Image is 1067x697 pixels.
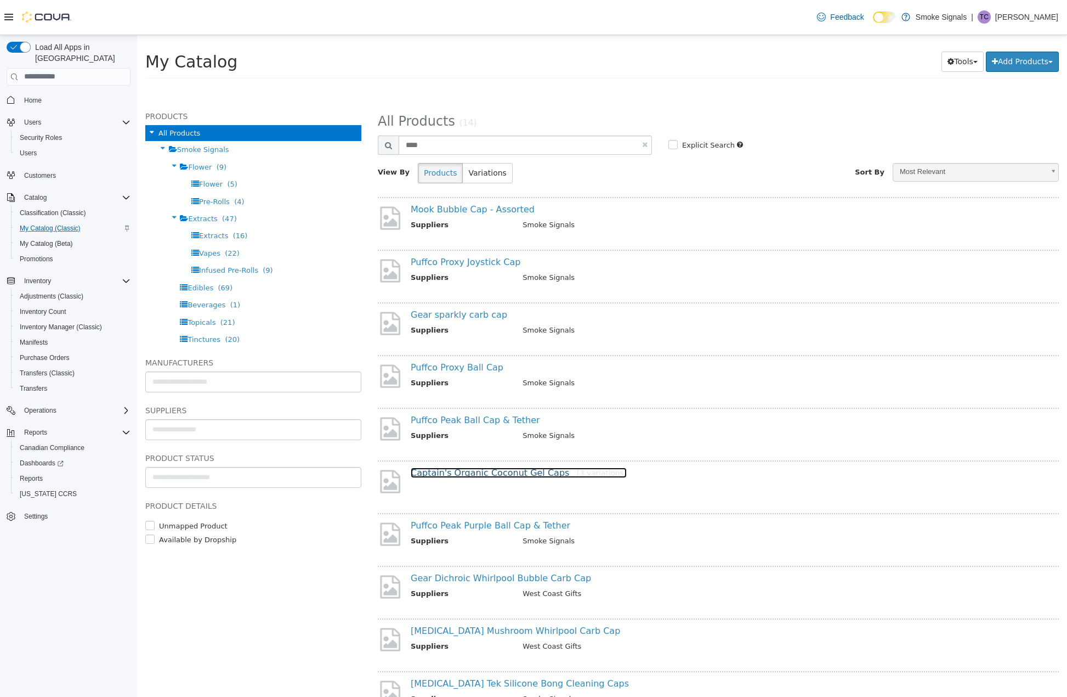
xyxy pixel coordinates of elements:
[241,328,265,355] img: missing-image.png
[15,206,130,220] span: Classification (Classic)
[274,184,377,198] th: Suppliers
[24,277,51,285] span: Inventory
[20,338,48,347] span: Manifests
[15,351,130,364] span: Purchase Orders
[2,508,135,524] button: Settings
[2,425,135,440] button: Reports
[916,10,967,24] p: Smoke Signals
[11,251,135,267] button: Promotions
[274,538,454,548] a: Gear Dichroic Whirlpool Bubble Carb Cap
[8,417,224,430] h5: Product Status
[995,10,1058,24] p: [PERSON_NAME]
[15,472,47,485] a: Reports
[15,290,130,303] span: Adjustments (Classic)
[126,231,135,239] span: (9)
[24,118,41,127] span: Users
[274,606,377,620] th: Suppliers
[377,290,896,303] td: Smoke Signals
[20,191,51,204] button: Catalog
[274,342,377,356] th: Suppliers
[62,162,93,171] span: Pre-Rolls
[377,237,896,251] td: Smoke Signals
[20,307,66,316] span: Inventory Count
[15,305,71,318] a: Inventory Count
[20,459,64,468] span: Dashboards
[11,319,135,335] button: Inventory Manager (Classic)
[377,606,896,620] td: West Coast Gifts
[241,538,265,565] img: missing-image.png
[241,275,265,302] img: missing-image.png
[20,426,130,439] span: Reports
[62,196,91,205] span: Extracts
[96,196,111,205] span: (16)
[322,83,340,93] small: (14)
[274,643,492,654] a: [MEDICAL_DATA] Tek Silicone Bong Cleaning Caps
[241,133,273,141] span: View By
[20,353,70,362] span: Purchase Orders
[24,193,47,202] span: Catalog
[19,499,99,510] label: Available by Dropship
[15,351,74,364] a: Purchase Orders
[274,380,403,390] a: Puffco Peak Ball Cap & Tether
[24,171,56,180] span: Customers
[241,591,265,618] img: missing-image.png
[15,305,130,318] span: Inventory Count
[11,381,135,396] button: Transfers
[15,237,77,250] a: My Catalog (Beta)
[15,321,106,334] a: Inventory Manager (Classic)
[20,255,53,263] span: Promotions
[11,335,135,350] button: Manifests
[15,222,85,235] a: My Catalog (Classic)
[377,501,896,514] td: Smoke Signals
[2,167,135,183] button: Customers
[440,434,490,442] small: [3 variations]
[377,395,896,409] td: Smoke Signals
[20,169,60,182] a: Customers
[11,471,135,486] button: Reports
[20,443,84,452] span: Canadian Compliance
[50,283,78,291] span: Topicals
[377,184,896,198] td: Smoke Signals
[20,369,75,378] span: Transfers (Classic)
[542,105,598,116] label: Explicit Search
[241,644,265,671] img: missing-image.png
[756,128,907,145] span: Most Relevant
[15,147,41,160] a: Users
[20,274,130,288] span: Inventory
[24,428,47,437] span: Reports
[20,94,46,107] a: Home
[88,214,103,222] span: (22)
[15,382,52,395] a: Transfers
[377,553,896,567] td: West Coast Gifts
[24,512,48,521] span: Settings
[971,10,973,24] p: |
[20,274,55,288] button: Inventory
[241,78,318,94] span: All Products
[20,404,130,417] span: Operations
[873,12,896,23] input: Dark Mode
[20,116,46,129] button: Users
[756,128,922,147] a: Most Relevant
[83,283,98,291] span: (21)
[241,380,265,407] img: missing-image.png
[20,149,37,158] span: Users
[241,170,265,196] img: missing-image.png
[97,162,107,171] span: (4)
[50,249,76,257] span: Edibles
[274,222,383,232] a: Puffco Proxy Joystick Cap
[8,321,224,334] h5: Manufacturers
[20,168,130,182] span: Customers
[20,116,130,129] span: Users
[274,395,377,409] th: Suppliers
[241,222,265,249] img: missing-image.png
[11,221,135,236] button: My Catalog (Classic)
[51,128,75,136] span: Flower
[2,190,135,205] button: Catalog
[830,12,864,23] span: Feedback
[718,133,747,141] span: Sort By
[20,93,130,107] span: Home
[274,290,377,303] th: Suppliers
[274,659,377,672] th: Suppliers
[274,485,433,496] a: Puffco Peak Purple Ball Cap & Tether
[813,6,868,28] a: Feedback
